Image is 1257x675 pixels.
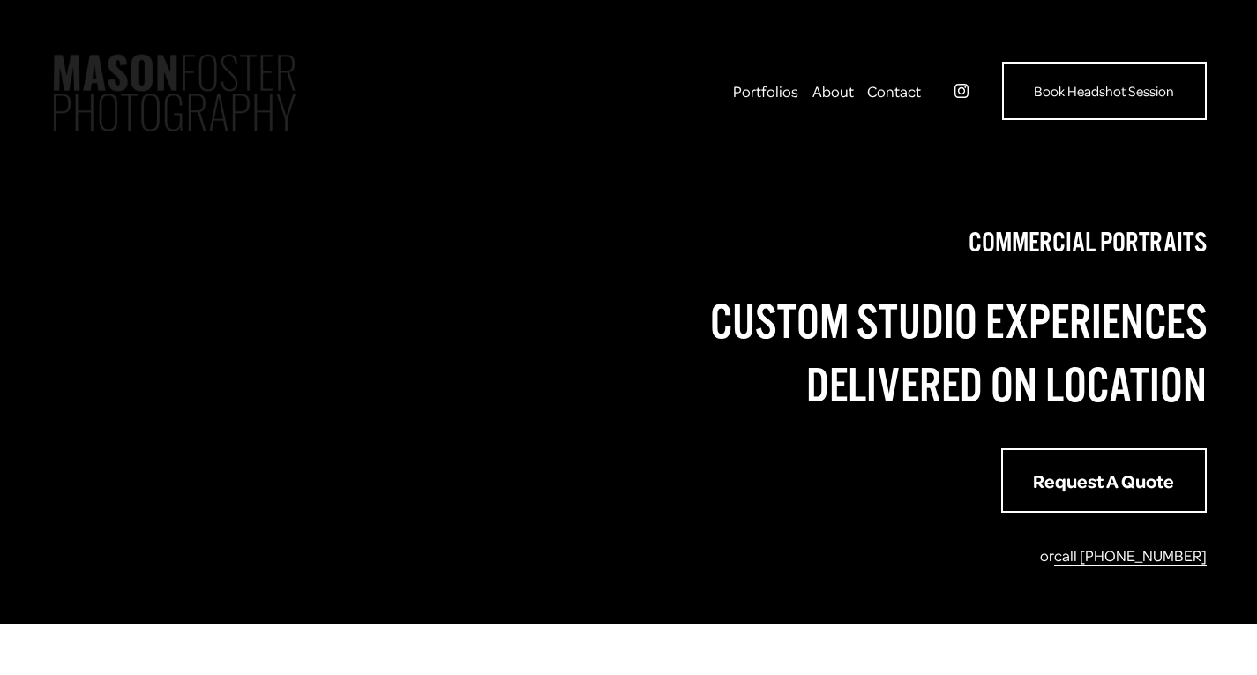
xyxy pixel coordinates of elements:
[1054,545,1207,565] a: call [PHONE_NUMBER]
[733,79,798,103] span: Portfolios
[629,291,1208,418] h2: Custom studio experiences delivered on location
[733,77,798,105] a: folder dropdown
[1002,62,1207,120] a: Book Headshot Session
[953,82,970,100] a: instagram-unauth
[629,223,1208,262] h4: commercial portraits
[867,77,921,105] a: Contact
[1001,448,1207,513] a: Request A Quote
[629,543,1208,567] p: or
[50,38,297,144] img: Mason Foster Photography
[812,77,854,105] a: About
